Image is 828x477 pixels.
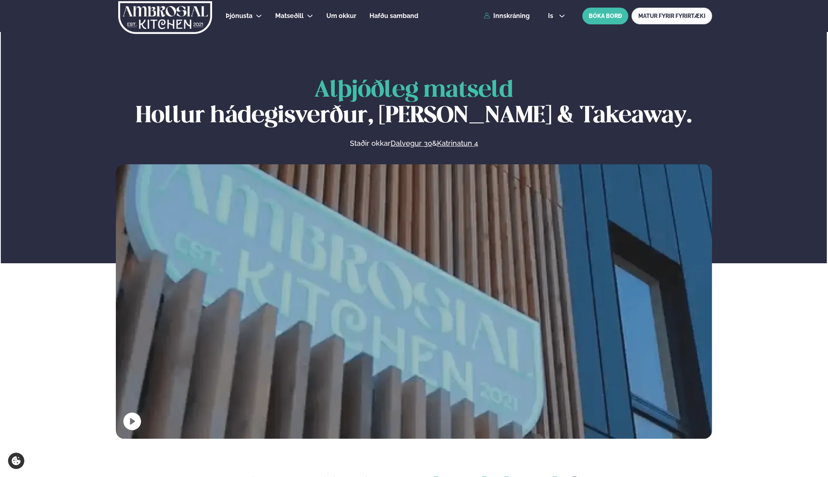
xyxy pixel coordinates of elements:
a: Matseðill [275,11,304,21]
a: Þjónusta [226,11,252,21]
a: MATUR FYRIR FYRIRTÆKI [631,8,712,24]
span: is [548,13,556,19]
span: Alþjóðleg matseld [314,79,513,101]
a: Hafðu samband [369,11,418,21]
span: Um okkur [326,12,356,20]
a: Innskráning [484,12,530,20]
button: is [542,13,572,19]
a: Dalvegur 30 [391,139,432,148]
a: Katrinatun 4 [437,139,478,148]
a: Cookie settings [8,453,24,469]
span: Hafðu samband [369,12,418,20]
button: BÓKA BORÐ [582,8,628,24]
span: Matseðill [275,12,304,20]
span: Þjónusta [226,12,252,20]
img: logo [117,1,213,34]
a: Um okkur [326,11,356,21]
h1: Hollur hádegisverður, [PERSON_NAME] & Takeaway. [116,78,712,129]
p: Staðir okkar & [263,139,565,148]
